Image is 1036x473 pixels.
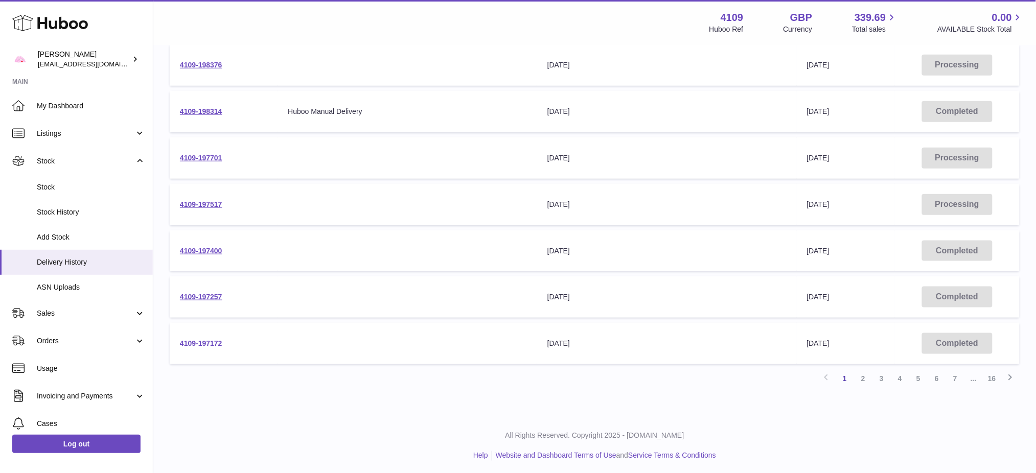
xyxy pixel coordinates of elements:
[807,61,830,69] span: [DATE]
[547,246,787,256] div: [DATE]
[937,25,1024,34] span: AVAILABLE Stock Total
[37,364,145,373] span: Usage
[37,182,145,192] span: Stock
[12,52,28,67] img: internalAdmin-4109@internal.huboo.com
[38,50,130,69] div: [PERSON_NAME]
[162,431,1028,441] p: All Rights Reserved. Copyright 2025 - [DOMAIN_NAME]
[790,11,812,25] strong: GBP
[807,293,830,301] span: [DATE]
[37,419,145,429] span: Cases
[288,107,527,116] div: Huboo Manual Delivery
[547,200,787,209] div: [DATE]
[180,61,222,69] a: 4109-198376
[37,207,145,217] span: Stock History
[807,154,830,162] span: [DATE]
[937,11,1024,34] a: 0.00 AVAILABLE Stock Total
[180,339,222,347] a: 4109-197172
[37,232,145,242] span: Add Stock
[37,336,134,346] span: Orders
[721,11,744,25] strong: 4109
[628,452,716,460] a: Service Terms & Conditions
[872,369,891,388] a: 3
[37,101,145,111] span: My Dashboard
[180,293,222,301] a: 4109-197257
[12,435,141,453] a: Log out
[547,292,787,302] div: [DATE]
[854,369,872,388] a: 2
[784,25,813,34] div: Currency
[855,11,886,25] span: 339.69
[37,156,134,166] span: Stock
[180,200,222,208] a: 4109-197517
[852,25,897,34] span: Total sales
[964,369,983,388] span: ...
[807,200,830,208] span: [DATE]
[909,369,928,388] a: 5
[836,369,854,388] a: 1
[709,25,744,34] div: Huboo Ref
[807,339,830,347] span: [DATE]
[807,247,830,255] span: [DATE]
[496,452,616,460] a: Website and Dashboard Terms of Use
[492,451,716,461] li: and
[547,60,787,70] div: [DATE]
[37,391,134,401] span: Invoicing and Payments
[992,11,1012,25] span: 0.00
[807,107,830,115] span: [DATE]
[983,369,1001,388] a: 16
[38,60,150,68] span: [EMAIL_ADDRESS][DOMAIN_NAME]
[180,154,222,162] a: 4109-197701
[928,369,946,388] a: 6
[37,309,134,318] span: Sales
[547,153,787,163] div: [DATE]
[547,339,787,348] div: [DATE]
[180,107,222,115] a: 4109-198314
[891,369,909,388] a: 4
[37,129,134,138] span: Listings
[852,11,897,34] a: 339.69 Total sales
[180,247,222,255] a: 4109-197400
[37,282,145,292] span: ASN Uploads
[547,107,787,116] div: [DATE]
[473,452,488,460] a: Help
[37,257,145,267] span: Delivery History
[946,369,964,388] a: 7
